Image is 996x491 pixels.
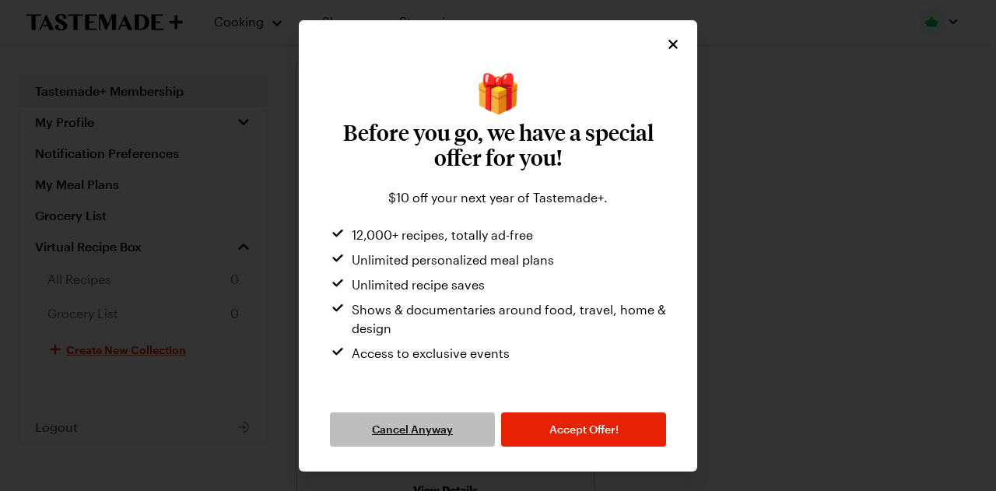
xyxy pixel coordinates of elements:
[352,344,510,363] span: Access to exclusive events
[352,275,485,294] span: Unlimited recipe saves
[330,188,666,207] div: $10 off your next year of Tastemade+.
[475,73,521,110] span: wrapped present emoji
[330,412,495,447] button: Cancel Anyway
[352,300,666,338] span: Shows & documentaries around food, travel, home & design
[372,422,453,437] span: Cancel Anyway
[501,412,666,447] button: Accept Offer!
[665,36,682,53] button: Close
[352,251,554,269] span: Unlimited personalized meal plans
[352,226,533,244] span: 12,000+ recipes, totally ad-free
[549,422,619,437] span: Accept Offer!
[330,120,666,170] h3: Before you go, we have a special offer for you!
